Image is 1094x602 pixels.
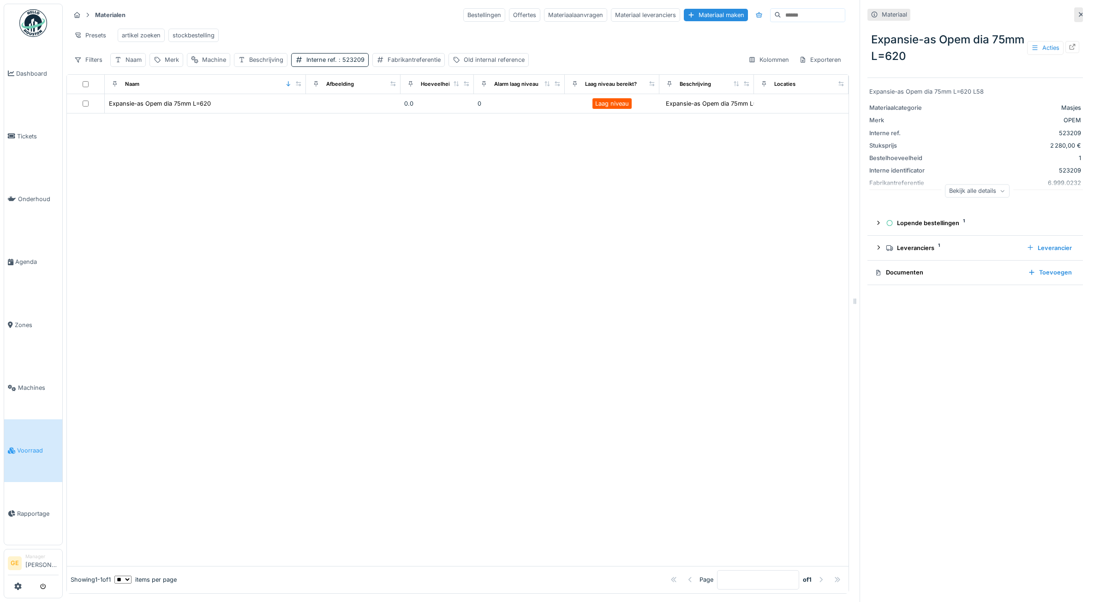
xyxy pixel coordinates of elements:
div: Alarm laag niveau [494,80,538,88]
a: Dashboard [4,42,62,105]
div: Kolommen [744,53,793,66]
div: Bestellingen [463,8,505,22]
div: Leveranciers [886,244,1019,252]
strong: Materialen [91,11,129,19]
span: Rapportage [17,509,59,518]
span: Tickets [17,132,59,141]
div: Machine [202,55,226,64]
div: Bekijk alle details [945,184,1010,197]
a: Zones [4,293,62,356]
div: Masjes [942,103,1081,112]
span: Zones [15,321,59,329]
div: Naam [125,80,139,88]
div: Expansie-as Opem dia 75mm L=620 [109,99,211,108]
div: Offertes [509,8,540,22]
div: stockbestelling [173,31,215,40]
span: Voorraad [17,446,59,455]
a: Voorraad [4,419,62,482]
div: Materiaal [882,10,907,19]
div: Toevoegen [1024,266,1076,279]
div: 523209 [942,166,1081,175]
div: 1 [942,154,1081,162]
div: Presets [70,29,110,42]
span: Machines [18,383,59,392]
li: [PERSON_NAME] [25,553,59,573]
a: Rapportage [4,482,62,545]
div: 0 [478,99,561,108]
div: Expansie-as Opem dia 75mm L=620 L58 [869,87,1081,96]
strong: of 1 [803,575,812,584]
div: Materiaalcategorie [869,103,939,112]
div: Naam [126,55,142,64]
div: Beschrijving [249,55,283,64]
div: Beschrijving [680,80,711,88]
a: Agenda [4,231,62,293]
div: Stuksprijs [869,141,939,150]
div: Hoeveelheid [421,80,453,88]
span: Onderhoud [18,195,59,203]
div: Laag niveau bereikt? [585,80,637,88]
div: Lopende bestellingen [886,219,1072,227]
div: Exporteren [795,53,845,66]
span: Dashboard [16,69,59,78]
summary: DocumentenToevoegen [871,264,1079,281]
div: 523209 [942,129,1081,137]
div: Fabrikantreferentie [388,55,441,64]
summary: Leveranciers1Leverancier [871,239,1079,256]
div: Bestelhoeveelheid [869,154,939,162]
div: Expansie-as Opem dia 75mm L=620 L58 [666,99,780,108]
div: Leverancier [1023,242,1076,254]
a: Tickets [4,105,62,167]
div: Afbeelding [326,80,354,88]
div: Merk [869,116,939,125]
div: items per page [114,575,177,584]
div: Filters [70,53,107,66]
div: Expansie-as Opem dia 75mm L=620 [867,28,1083,68]
div: Materiaal maken [684,9,748,21]
div: Locaties [774,80,795,88]
a: GE Manager[PERSON_NAME] [8,553,59,575]
a: Onderhoud [4,168,62,231]
div: Materiaal leveranciers [611,8,680,22]
div: Interne ref. [306,55,365,64]
div: Old internal reference [464,55,525,64]
div: 2 280,00 € [942,141,1081,150]
div: Acties [1027,41,1064,54]
li: GE [8,556,22,570]
div: Merk [165,55,179,64]
span: : 523209 [337,56,365,63]
div: Documenten [875,268,1021,277]
div: Materiaalaanvragen [544,8,607,22]
div: OPEM [942,116,1081,125]
div: Showing 1 - 1 of 1 [71,575,111,584]
div: 0.0 [404,99,471,108]
div: Manager [25,553,59,560]
div: artikel zoeken [122,31,161,40]
div: Laag niveau [595,99,629,108]
summary: Lopende bestellingen1 [871,215,1079,232]
img: Badge_color-CXgf-gQk.svg [19,9,47,37]
span: Agenda [15,257,59,266]
a: Machines [4,356,62,419]
div: Interne identificator [869,166,939,175]
div: Page [699,575,713,584]
div: Interne ref. [869,129,939,137]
